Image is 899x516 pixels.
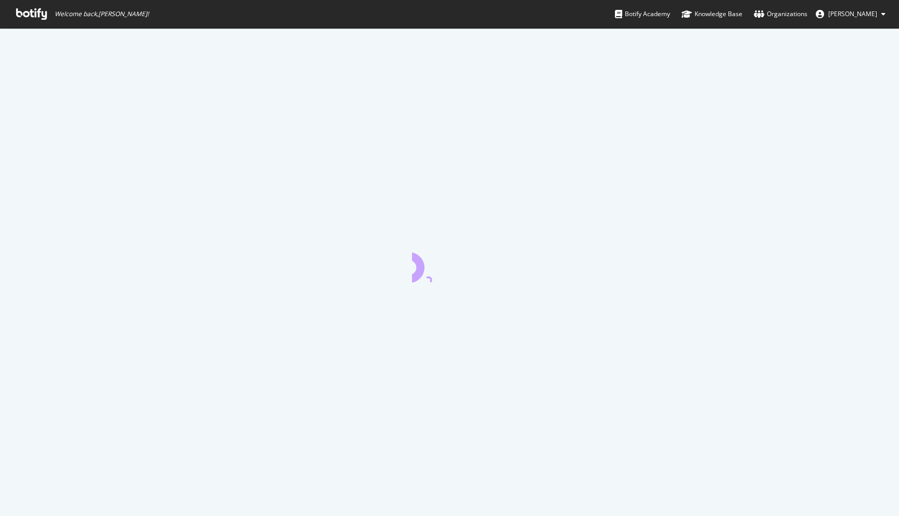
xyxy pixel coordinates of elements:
button: [PERSON_NAME] [807,6,894,22]
span: Bharat Lohakare [828,9,877,18]
span: Welcome back, [PERSON_NAME] ! [55,10,149,18]
div: Botify Academy [615,9,670,19]
div: Organizations [754,9,807,19]
div: animation [412,245,487,282]
div: Knowledge Base [682,9,742,19]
